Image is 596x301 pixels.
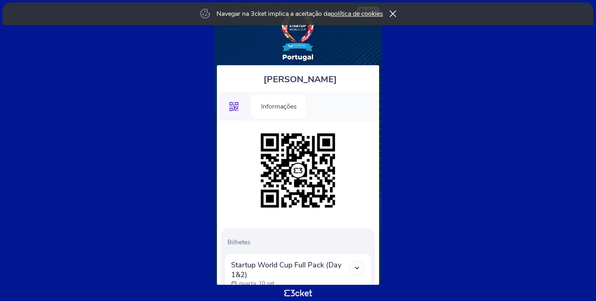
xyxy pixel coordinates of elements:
[251,101,307,110] a: Informações
[264,73,337,85] span: [PERSON_NAME]
[330,9,383,18] a: política de cookies
[227,238,372,247] p: Bilhetes
[251,94,307,120] div: Informações
[257,129,339,212] img: 6604151f36e54b30aae9ac1f8e25e25a.png
[239,280,274,288] p: quarta, 10 set
[280,11,316,61] img: Startup World Cup Portugal
[231,260,349,280] span: Startup World Cup Full Pack (Day 1&2)
[217,9,383,18] p: Navegar na 3cket implica a aceitação da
